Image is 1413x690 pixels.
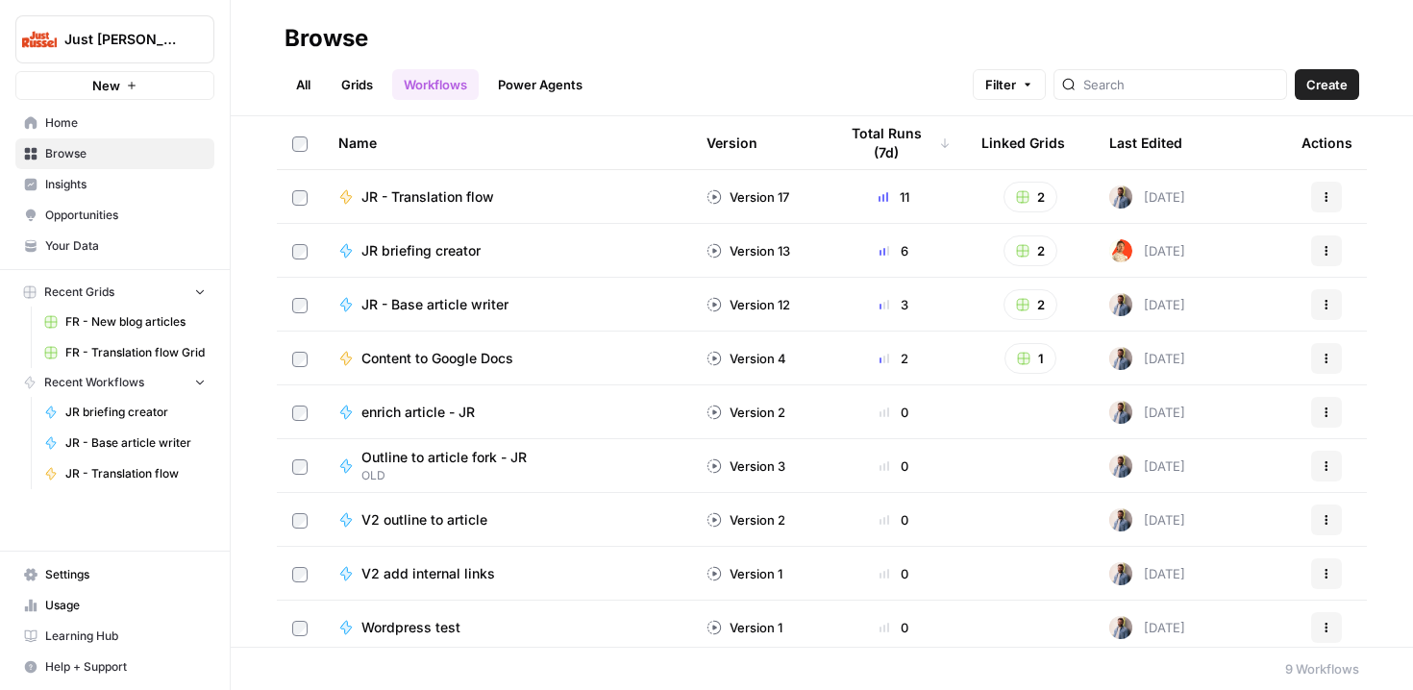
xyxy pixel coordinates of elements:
span: Home [45,114,206,132]
div: [DATE] [1109,455,1185,478]
a: V2 add internal links [338,564,676,583]
span: Recent Workflows [44,374,144,391]
img: 542af2wjek5zirkck3dd1n2hljhm [1109,185,1132,209]
span: Help + Support [45,658,206,676]
img: 542af2wjek5zirkck3dd1n2hljhm [1109,455,1132,478]
a: Usage [15,590,214,621]
a: V2 outline to article [338,510,676,530]
div: [DATE] [1109,293,1185,316]
a: JR - Translation flow [36,458,214,489]
button: Help + Support [15,652,214,682]
span: JR - Base article writer [361,295,508,314]
div: 0 [837,618,951,637]
a: All [285,69,322,100]
div: Version 12 [706,295,790,314]
a: Insights [15,169,214,200]
span: Learning Hub [45,628,206,645]
div: Version 4 [706,349,786,368]
a: Settings [15,559,214,590]
span: Settings [45,566,206,583]
div: Version 1 [706,564,782,583]
div: 6 [837,241,951,260]
div: 0 [837,456,951,476]
div: Version 13 [706,241,790,260]
a: enrich article - JR [338,403,676,422]
a: Your Data [15,231,214,261]
div: 11 [837,187,951,207]
div: Name [338,116,676,169]
img: 542af2wjek5zirkck3dd1n2hljhm [1109,293,1132,316]
a: JR briefing creator [36,397,214,428]
div: [DATE] [1109,239,1185,262]
div: Actions [1301,116,1352,169]
a: Workflows [392,69,479,100]
div: 2 [837,349,951,368]
span: Wordpress test [361,618,460,637]
div: [DATE] [1109,616,1185,639]
div: [DATE] [1109,508,1185,531]
span: JR briefing creator [65,404,206,421]
div: Browse [285,23,368,54]
img: 542af2wjek5zirkck3dd1n2hljhm [1109,401,1132,424]
input: Search [1083,75,1278,94]
img: Just Russel Logo [22,22,57,57]
a: JR - Base article writer [338,295,676,314]
span: Usage [45,597,206,614]
a: Browse [15,138,214,169]
span: Just [PERSON_NAME] [64,30,181,49]
span: Recent Grids [44,283,114,301]
span: FR - New blog articles [65,313,206,331]
div: [DATE] [1109,401,1185,424]
a: Outline to article fork - JROLD [338,448,676,484]
a: FR - Translation flow Grid [36,337,214,368]
div: Version 2 [706,510,785,530]
span: Filter [985,75,1016,94]
a: Opportunities [15,200,214,231]
button: 2 [1004,182,1057,212]
button: New [15,71,214,100]
span: Browse [45,145,206,162]
a: Content to Google Docs [338,349,676,368]
button: Filter [973,69,1046,100]
div: [DATE] [1109,185,1185,209]
button: Recent Grids [15,278,214,307]
span: OLD [361,467,542,484]
span: JR briefing creator [361,241,481,260]
span: V2 add internal links [361,564,495,583]
img: zujtm92ch0idfyyp6pzjcadsyubn [1109,239,1132,262]
span: Create [1306,75,1348,94]
span: enrich article - JR [361,403,475,422]
div: Total Runs (7d) [837,116,951,169]
a: FR - New blog articles [36,307,214,337]
div: Linked Grids [981,116,1065,169]
a: Learning Hub [15,621,214,652]
img: 542af2wjek5zirkck3dd1n2hljhm [1109,347,1132,370]
button: Create [1295,69,1359,100]
a: Power Agents [486,69,594,100]
div: 9 Workflows [1285,659,1359,678]
span: Opportunities [45,207,206,224]
div: [DATE] [1109,562,1185,585]
button: Workspace: Just Russel [15,15,214,63]
span: Content to Google Docs [361,349,513,368]
div: Version 2 [706,403,785,422]
span: JR - Translation flow [361,187,494,207]
div: 0 [837,403,951,422]
a: JR - Base article writer [36,428,214,458]
div: 0 [837,510,951,530]
img: 542af2wjek5zirkck3dd1n2hljhm [1109,616,1132,639]
span: Your Data [45,237,206,255]
button: Recent Workflows [15,368,214,397]
a: JR - Translation flow [338,187,676,207]
div: [DATE] [1109,347,1185,370]
div: Version 1 [706,618,782,637]
span: V2 outline to article [361,510,487,530]
div: Version 3 [706,456,785,476]
button: 2 [1004,235,1057,266]
img: 542af2wjek5zirkck3dd1n2hljhm [1109,508,1132,531]
span: FR - Translation flow Grid [65,344,206,361]
button: 2 [1004,289,1057,320]
img: 542af2wjek5zirkck3dd1n2hljhm [1109,562,1132,585]
a: JR briefing creator [338,241,676,260]
div: 3 [837,295,951,314]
